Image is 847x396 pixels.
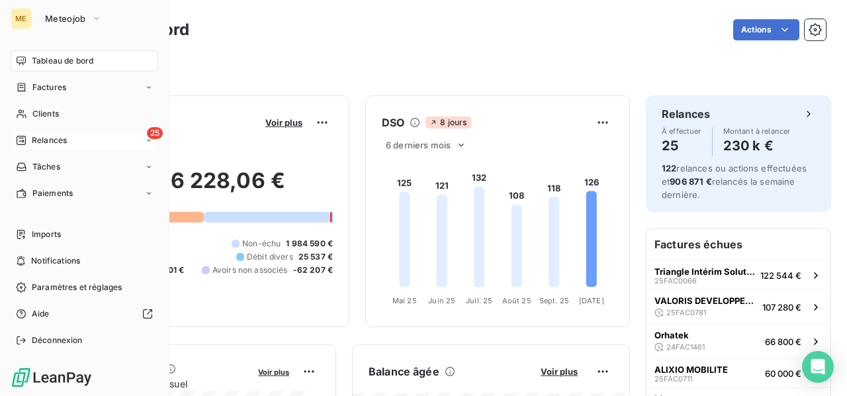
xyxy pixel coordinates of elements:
[31,255,80,267] span: Notifications
[654,295,757,306] span: VALORIS DEVELOPPEMENT
[646,324,830,358] button: Orhatek24FAC146166 800 €
[765,368,801,379] span: 60 000 €
[75,168,333,207] h2: 3 346 228,06 €
[32,134,67,146] span: Relances
[646,228,830,260] h6: Factures échues
[541,366,578,377] span: Voir plus
[32,161,60,173] span: Tâches
[242,238,281,250] span: Non-échu
[723,127,791,135] span: Montant à relancer
[386,140,451,150] span: 6 derniers mois
[32,81,66,93] span: Factures
[254,366,293,377] button: Voir plus
[261,117,306,128] button: Voir plus
[32,108,59,120] span: Clients
[654,277,697,285] span: 25FAC0066
[662,135,701,156] h4: 25
[662,163,676,173] span: 122
[646,358,830,387] button: ALIXIO MOBILITE25FAC071160 000 €
[32,228,61,240] span: Imports
[502,296,531,305] tspan: Août 25
[286,238,333,250] span: 1 984 590 €
[666,309,706,317] span: 25FAC0781
[662,127,701,135] span: À effectuer
[654,375,692,383] span: 25FAC0711
[425,117,470,128] span: 8 jours
[45,13,86,24] span: Meteojob
[147,127,163,139] span: 25
[265,117,302,128] span: Voir plus
[579,296,604,305] tspan: [DATE]
[670,176,711,187] span: 906 871 €
[733,19,799,40] button: Actions
[369,364,439,379] h6: Balance âgée
[654,266,755,277] span: Triangle Intérim Solution RH
[466,296,492,305] tspan: Juil. 25
[258,368,289,377] span: Voir plus
[428,296,455,305] tspan: Juin 25
[760,270,801,281] span: 122 544 €
[666,343,705,351] span: 24FAC1461
[762,302,801,313] span: 107 280 €
[247,251,293,263] span: Débit divers
[212,264,288,276] span: Avoirs non associés
[723,135,791,156] h4: 230 k €
[32,334,83,346] span: Déconnexion
[539,296,569,305] tspan: Sept. 25
[662,106,710,122] h6: Relances
[802,351,834,383] div: Open Intercom Messenger
[537,366,582,377] button: Voir plus
[11,367,93,388] img: Logo LeanPay
[298,251,333,263] span: 25 537 €
[382,115,404,130] h6: DSO
[293,264,333,276] span: -62 207 €
[32,55,93,67] span: Tableau de bord
[11,303,158,324] a: Aide
[654,364,728,375] span: ALIXIO MOBILITE
[32,281,122,293] span: Paramètres et réglages
[11,8,32,29] div: ME
[32,187,73,199] span: Paiements
[765,336,801,347] span: 66 800 €
[654,330,689,340] span: Orhatek
[662,163,807,200] span: relances ou actions effectuées et relancés la semaine dernière.
[646,289,830,324] button: VALORIS DEVELOPPEMENT25FAC0781107 280 €
[392,296,417,305] tspan: Mai 25
[646,260,830,289] button: Triangle Intérim Solution RH25FAC0066122 544 €
[32,308,50,320] span: Aide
